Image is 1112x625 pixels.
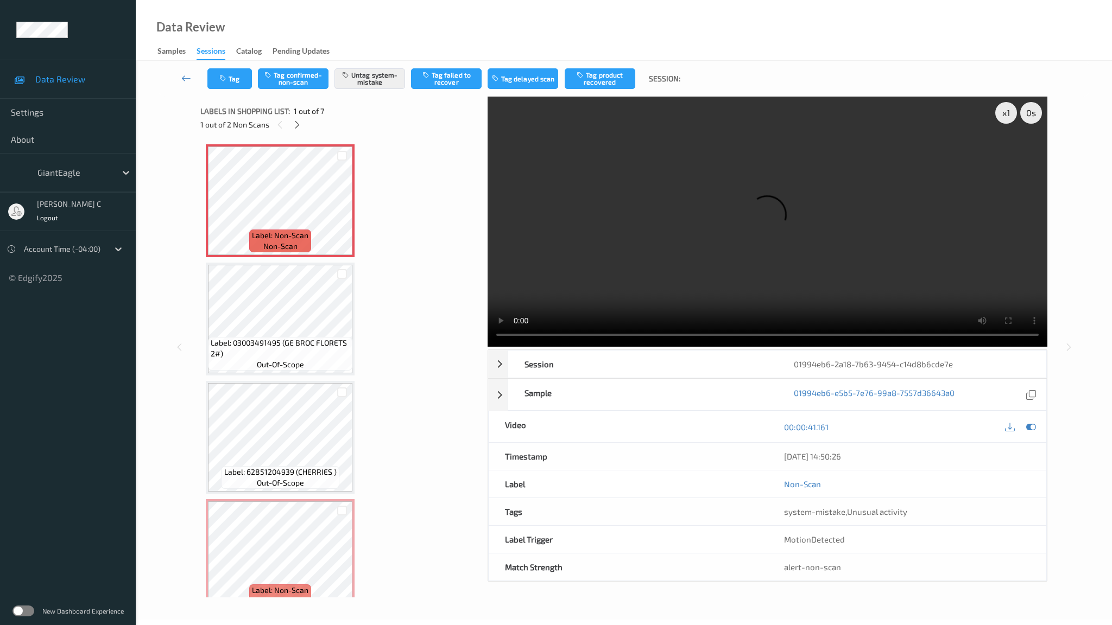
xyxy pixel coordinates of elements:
div: Tags [489,498,767,525]
div: Samples [157,46,186,59]
div: Sessions [197,46,225,60]
div: Sample01994eb6-e5b5-7e76-99a8-7557d36643a0 [488,379,1047,411]
div: Pending Updates [273,46,330,59]
div: Catalog [236,46,262,59]
span: 1 out of 7 [294,106,324,117]
span: Label: Non-Scan [252,230,308,241]
div: Label [489,470,767,498]
a: Catalog [236,44,273,59]
a: Samples [157,44,197,59]
span: Label: Non-Scan [252,585,308,596]
button: Untag system-mistake [334,68,405,89]
a: Sessions [197,44,236,60]
div: Session [508,350,777,378]
span: system-mistake [784,507,845,516]
span: Session: [649,73,680,84]
a: 01994eb6-e5b5-7e76-99a8-7557d36643a0 [794,387,955,402]
a: Pending Updates [273,44,340,59]
div: Timestamp [489,443,767,470]
div: Sample [508,379,777,410]
div: MotionDetected [768,526,1046,553]
button: Tag confirmed-non-scan [258,68,328,89]
span: out-of-scope [257,477,304,488]
span: Label: 03003491495 (GE BROC FLORETS 2#) [211,337,350,359]
a: 00:00:41.161 [784,422,829,432]
span: non-scan [263,596,298,607]
div: Video [489,411,767,442]
div: 0 s [1020,102,1042,124]
div: x 1 [995,102,1017,124]
div: 01994eb6-2a18-7b63-9454-c14d8b6cde7e [778,350,1046,378]
button: Tag delayed scan [488,68,558,89]
a: Non-Scan [784,479,821,489]
span: non-scan [263,241,298,252]
div: alert-non-scan [784,562,1030,572]
div: Label Trigger [489,526,767,553]
span: Unusual activity [847,507,907,516]
button: Tag failed to recover [411,68,482,89]
div: Session01994eb6-2a18-7b63-9454-c14d8b6cde7e [488,350,1047,378]
button: Tag product recovered [565,68,635,89]
span: out-of-scope [257,359,304,370]
div: [DATE] 14:50:26 [784,451,1030,462]
div: Match Strength [489,553,767,581]
span: Labels in shopping list: [200,106,290,117]
span: , [784,507,907,516]
button: Tag [207,68,252,89]
div: Data Review [156,22,225,33]
span: Label: 62851204939 (CHERRIES ) [224,467,337,477]
div: 1 out of 2 Non Scans [200,118,480,131]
